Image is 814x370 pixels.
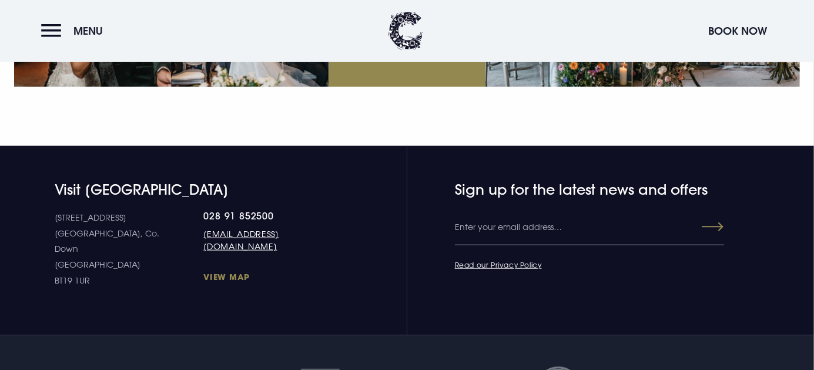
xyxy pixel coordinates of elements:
a: [EMAIL_ADDRESS][DOMAIN_NAME] [203,228,333,252]
input: Enter your email address… [455,210,724,245]
h4: Sign up for the latest news and offers [455,181,679,198]
button: Book Now [702,18,773,44]
button: Submit [681,216,723,238]
p: [STREET_ADDRESS] [GEOGRAPHIC_DATA], Co. Down [GEOGRAPHIC_DATA] BT19 1UR [55,210,203,288]
img: Clandeboye Lodge [388,12,423,50]
span: Menu [73,24,103,38]
a: Read our Privacy Policy [455,260,542,269]
a: View Map [203,271,333,282]
button: Menu [41,18,109,44]
a: 028 91 852500 [203,210,333,222]
h4: Visit [GEOGRAPHIC_DATA] [55,181,333,198]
